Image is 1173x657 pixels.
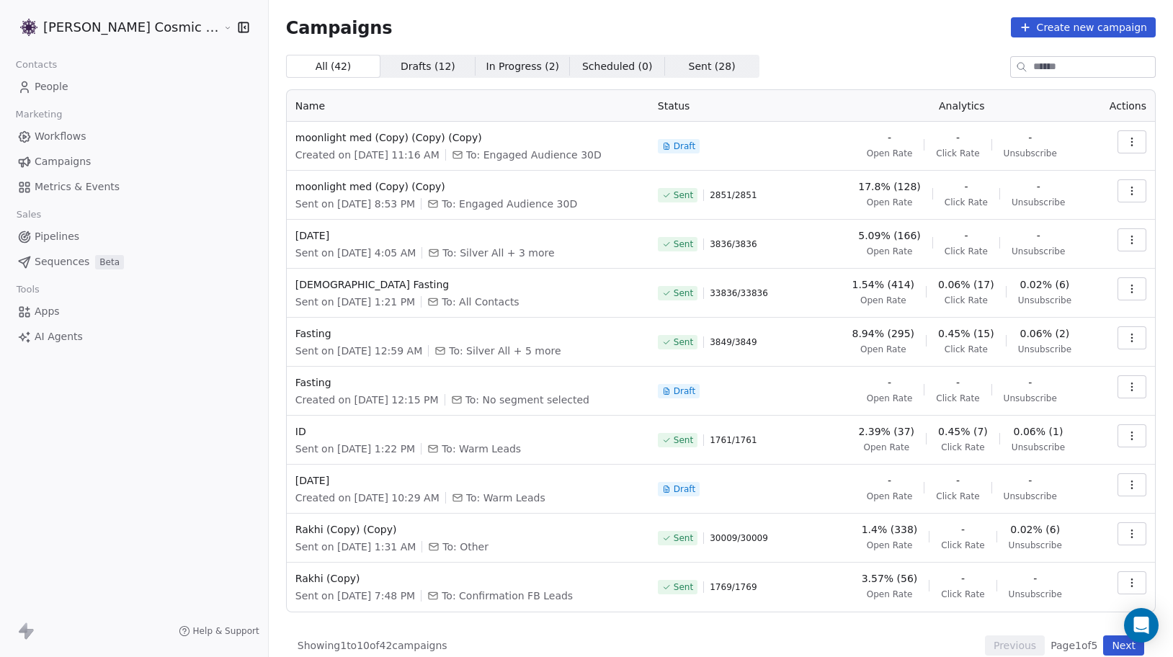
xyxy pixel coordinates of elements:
[442,246,554,260] span: To: Silver All + 3 more
[442,295,519,309] span: To: All Contacts
[35,329,83,344] span: AI Agents
[985,635,1045,656] button: Previous
[938,277,994,292] span: 0.06% (17)
[465,393,589,407] span: To: No segment selected
[295,393,439,407] span: Created on [DATE] 12:15 PM
[964,179,968,194] span: -
[295,246,416,260] span: Sent on [DATE] 4:05 AM
[852,277,915,292] span: 1.54% (414)
[867,246,913,257] span: Open Rate
[860,344,906,355] span: Open Rate
[1010,522,1060,537] span: 0.02% (6)
[95,255,124,269] span: Beta
[1011,17,1156,37] button: Create new campaign
[649,90,829,122] th: Status
[9,104,68,125] span: Marketing
[295,228,641,243] span: [DATE]
[710,532,768,544] span: 30009 / 30009
[1051,638,1097,653] span: Page 1 of 5
[1094,90,1155,122] th: Actions
[1037,179,1040,194] span: -
[295,344,422,358] span: Sent on [DATE] 12:59 AM
[961,571,965,586] span: -
[941,540,984,551] span: Click Rate
[295,571,641,586] span: Rakhi (Copy)
[862,571,918,586] span: 3.57% (56)
[295,589,415,603] span: Sent on [DATE] 7:48 PM
[710,336,757,348] span: 3849 / 3849
[945,344,988,355] span: Click Rate
[710,581,757,593] span: 1769 / 1769
[867,491,913,502] span: Open Rate
[888,473,891,488] span: -
[674,238,693,250] span: Sent
[674,287,693,299] span: Sent
[486,59,560,74] span: In Progress ( 2 )
[1004,148,1057,159] span: Unsubscribe
[179,625,259,637] a: Help & Support
[1103,635,1144,656] button: Next
[12,225,257,249] a: Pipelines
[10,279,45,300] span: Tools
[582,59,653,74] span: Scheduled ( 0 )
[286,17,393,37] span: Campaigns
[936,491,979,502] span: Click Rate
[867,393,913,404] span: Open Rate
[674,532,693,544] span: Sent
[442,540,489,554] span: To: Other
[674,581,693,593] span: Sent
[295,491,440,505] span: Created on [DATE] 10:29 AM
[295,179,641,194] span: moonlight med (Copy) (Copy)
[1004,393,1057,404] span: Unsubscribe
[466,148,602,162] span: To: Engaged Audience 30D
[941,442,984,453] span: Click Rate
[852,326,915,341] span: 8.94% (295)
[295,277,641,292] span: [DEMOGRAPHIC_DATA] Fasting
[710,189,757,201] span: 2851 / 2851
[12,125,257,148] a: Workflows
[867,148,913,159] span: Open Rate
[936,148,979,159] span: Click Rate
[1004,491,1057,502] span: Unsubscribe
[862,522,918,537] span: 1.4% (338)
[689,59,736,74] span: Sent ( 28 )
[35,129,86,144] span: Workflows
[295,522,641,537] span: Rakhi (Copy) (Copy)
[12,75,257,99] a: People
[43,18,220,37] span: [PERSON_NAME] Cosmic Academy LLP
[1014,424,1063,439] span: 0.06% (1)
[12,175,257,199] a: Metrics & Events
[35,154,91,169] span: Campaigns
[295,326,641,341] span: Fasting
[674,385,695,397] span: Draft
[1033,571,1037,586] span: -
[1012,442,1065,453] span: Unsubscribe
[35,179,120,195] span: Metrics & Events
[295,148,440,162] span: Created on [DATE] 11:16 AM
[1028,375,1032,390] span: -
[860,295,906,306] span: Open Rate
[442,197,577,211] span: To: Engaged Audience 30D
[674,189,693,201] span: Sent
[674,434,693,446] span: Sent
[858,179,921,194] span: 17.8% (128)
[17,15,213,40] button: [PERSON_NAME] Cosmic Academy LLP
[295,197,415,211] span: Sent on [DATE] 8:53 PM
[287,90,649,122] th: Name
[938,424,988,439] span: 0.45% (7)
[10,204,48,225] span: Sales
[1124,608,1159,643] div: Open Intercom Messenger
[888,130,891,145] span: -
[449,344,561,358] span: To: Silver All + 5 more
[710,434,757,446] span: 1761 / 1761
[941,589,984,600] span: Click Rate
[193,625,259,637] span: Help & Support
[863,442,909,453] span: Open Rate
[442,442,521,456] span: To: Warm Leads
[710,287,768,299] span: 33836 / 33836
[1012,246,1065,257] span: Unsubscribe
[12,300,257,323] a: Apps
[938,326,994,341] span: 0.45% (15)
[1037,228,1040,243] span: -
[858,228,921,243] span: 5.09% (166)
